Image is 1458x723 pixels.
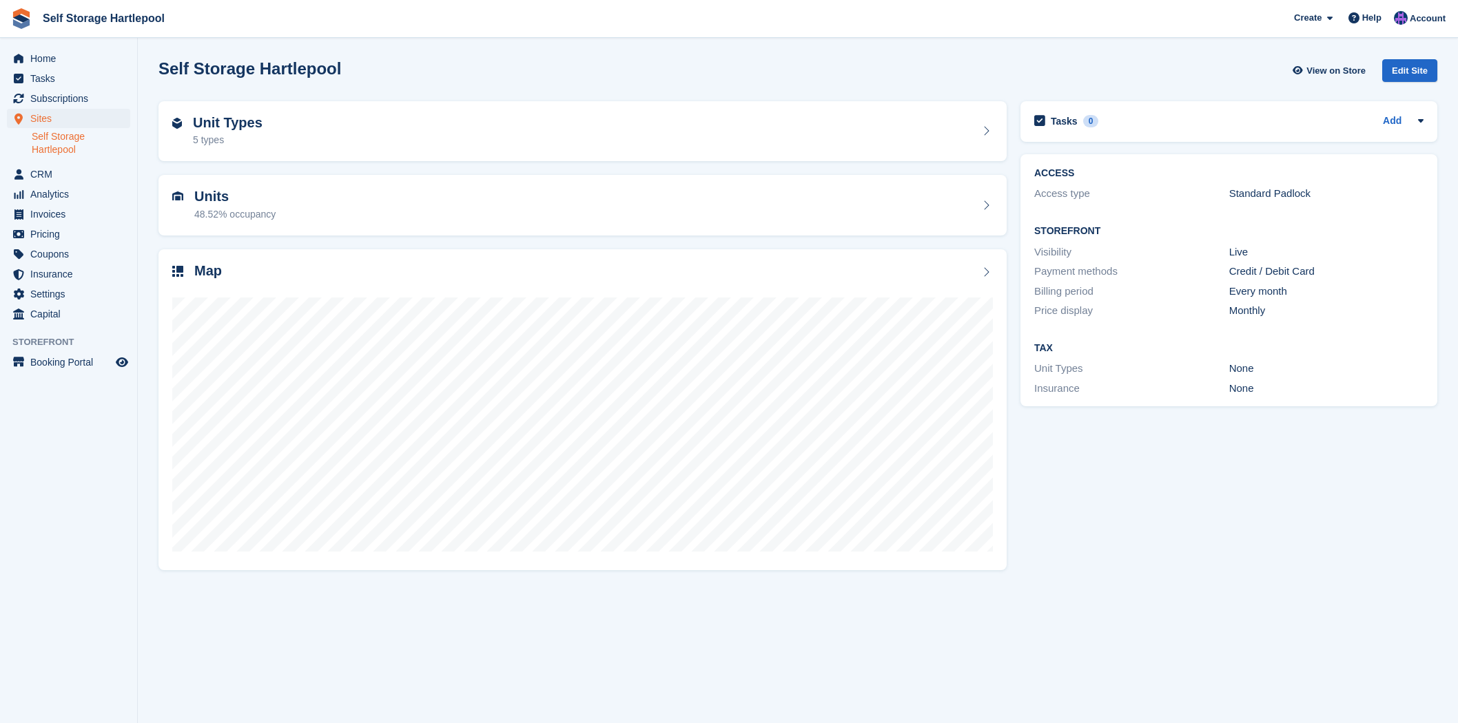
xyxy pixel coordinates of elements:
span: Booking Portal [30,353,113,372]
div: Access type [1034,186,1229,202]
a: menu [7,69,130,88]
div: Unit Types [1034,361,1229,377]
span: Home [30,49,113,68]
h2: Storefront [1034,226,1424,237]
div: None [1229,381,1424,397]
span: Settings [30,284,113,304]
span: Capital [30,304,113,324]
img: Sean Wood [1394,11,1408,25]
a: menu [7,304,130,324]
a: menu [7,244,130,264]
span: Storefront [12,335,137,349]
a: Self Storage Hartlepool [32,130,130,156]
a: menu [7,49,130,68]
div: Billing period [1034,284,1229,300]
a: Units 48.52% occupancy [158,175,1007,235]
a: menu [7,109,130,128]
a: Add [1383,114,1401,129]
a: menu [7,205,130,224]
span: Analytics [30,185,113,204]
span: Account [1410,12,1446,25]
div: Standard Padlock [1229,186,1424,202]
span: Pricing [30,224,113,244]
img: map-icn-33ee37083ee616e46c38cad1a60f524a97daa1e2b2c8c0bc3eb3415660979fc1.svg [172,266,183,277]
img: stora-icon-8386f47178a22dfd0bd8f6a31ec36ba5ce8667c1dd55bd0f319d3a0aa187defe.svg [11,8,32,29]
h2: Units [194,189,276,205]
h2: Self Storage Hartlepool [158,59,341,78]
a: menu [7,185,130,204]
a: View on Store [1291,59,1371,82]
span: Coupons [30,244,113,264]
h2: Unit Types [193,115,263,131]
div: 0 [1083,115,1099,127]
span: Create [1294,11,1322,25]
a: Map [158,249,1007,571]
a: Preview store [114,354,130,370]
span: Sites [30,109,113,128]
a: Edit Site [1382,59,1437,87]
div: Every month [1229,284,1424,300]
div: Payment methods [1034,264,1229,280]
div: Price display [1034,303,1229,319]
a: Self Storage Hartlepool [37,7,170,30]
a: menu [7,284,130,304]
span: CRM [30,165,113,184]
div: Visibility [1034,244,1229,260]
span: Help [1362,11,1382,25]
div: Live [1229,244,1424,260]
div: Monthly [1229,303,1424,319]
a: Unit Types 5 types [158,101,1007,162]
h2: ACCESS [1034,168,1424,179]
h2: Tax [1034,343,1424,354]
span: Subscriptions [30,89,113,108]
span: Insurance [30,264,113,284]
div: 5 types [193,133,263,147]
a: menu [7,165,130,184]
span: Invoices [30,205,113,224]
div: None [1229,361,1424,377]
a: menu [7,89,130,108]
span: Tasks [30,69,113,88]
div: Insurance [1034,381,1229,397]
a: menu [7,224,130,244]
div: Edit Site [1382,59,1437,82]
h2: Tasks [1051,115,1078,127]
div: Credit / Debit Card [1229,264,1424,280]
img: unit-icn-7be61d7bf1b0ce9d3e12c5938cc71ed9869f7b940bace4675aadf7bd6d80202e.svg [172,191,183,201]
span: View on Store [1306,64,1366,78]
h2: Map [194,263,222,279]
div: 48.52% occupancy [194,207,276,222]
a: menu [7,264,130,284]
a: menu [7,353,130,372]
img: unit-type-icn-2b2737a686de81e16bb02015468b77c625bbabd49415b5ef34ead5e3b44a266d.svg [172,118,182,129]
